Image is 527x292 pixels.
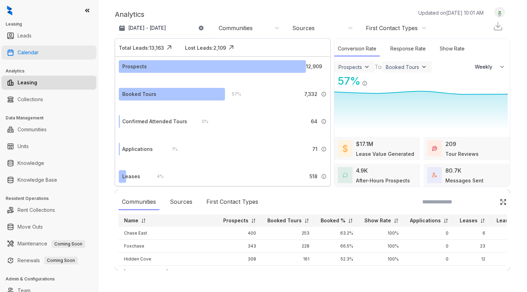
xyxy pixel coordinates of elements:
[262,240,315,253] td: 228
[348,218,353,223] img: sorting
[150,173,164,180] div: 4 %
[356,150,414,158] div: Lease Value Generated
[223,217,248,224] p: Prospects
[122,90,156,98] div: Booked Tours
[343,173,348,178] img: AfterHoursConversations
[334,41,380,56] div: Conversion Rate
[445,150,479,158] div: Tour Reviews
[312,145,317,153] span: 71
[454,266,491,279] td: 4
[52,240,85,248] span: Coming Soon
[454,227,491,240] td: 6
[6,115,98,121] h3: Data Management
[1,173,96,187] li: Knowledge Base
[262,253,315,266] td: 161
[304,218,309,223] img: sorting
[115,9,144,20] p: Analytics
[321,146,327,152] img: Info
[404,253,454,266] td: 0
[1,220,96,234] li: Move Outs
[18,253,78,267] a: RenewalsComing Soon
[321,217,345,224] p: Booked %
[445,166,461,175] div: 80.7K
[18,139,29,153] a: Units
[1,76,96,90] li: Leasing
[471,61,510,73] button: Weekly
[375,63,382,71] div: To
[1,92,96,106] li: Collections
[262,266,315,279] td: 137
[497,217,516,224] p: Lease%
[7,6,12,15] img: logo
[321,91,327,97] img: Info
[404,240,454,253] td: 0
[475,63,496,70] span: Weekly
[1,46,96,60] li: Calendar
[262,227,315,240] td: 253
[124,217,138,224] p: Name
[18,173,57,187] a: Knowledge Base
[1,156,96,170] li: Knowledge
[118,240,218,253] td: Foxchase
[225,90,241,98] div: 57 %
[359,227,404,240] td: 100%
[338,64,362,70] div: Prospects
[1,253,96,267] li: Renewals
[362,81,368,86] img: Info
[292,24,315,32] div: Sources
[122,118,187,125] div: Confirmed Attended Tours
[218,240,262,253] td: 343
[321,174,327,179] img: Info
[315,227,359,240] td: 63.2%
[1,203,96,217] li: Rent Collections
[454,253,491,266] td: 12
[18,76,37,90] a: Leasing
[251,218,256,223] img: sorting
[366,24,418,32] div: First Contact Types
[311,118,317,125] span: 64
[166,194,196,210] div: Sources
[368,74,378,85] img: Click Icon
[122,63,147,70] div: Prospects
[334,73,361,89] div: 57 %
[356,140,373,148] div: $17.1M
[326,68,327,69] img: Info
[1,29,96,43] li: Leads
[18,46,39,60] a: Calendar
[165,145,178,153] div: 1 %
[443,218,449,223] img: sorting
[454,240,491,253] td: 23
[387,41,429,56] div: Response Rate
[219,24,253,32] div: Communities
[420,63,427,70] img: ViewFilterArrow
[44,257,78,264] span: Coming Soon
[218,266,262,279] td: 292
[1,237,96,251] li: Maintenance
[306,63,322,70] span: 12,909
[185,44,226,51] div: Lost Leads: 2,109
[141,218,146,223] img: sorting
[18,123,47,137] a: Communities
[18,156,44,170] a: Knowledge
[364,217,391,224] p: Show Rate
[267,217,302,224] p: Booked Tours
[404,266,454,279] td: 1
[432,146,437,151] img: TourReviews
[393,218,399,223] img: sorting
[122,145,153,153] div: Applications
[418,9,484,16] p: Updated on [DATE] 10:01 AM
[6,21,98,27] h3: Leasing
[119,44,164,51] div: Total Leads: 13,163
[493,21,503,32] img: Download
[203,194,262,210] div: First Contact Types
[195,118,208,125] div: 0 %
[321,119,327,124] img: Info
[359,266,404,279] td: 100%
[6,276,98,282] h3: Admin & Configurations
[432,173,437,178] img: TotalFum
[118,253,218,266] td: Hidden Cove
[115,22,210,34] button: [DATE] - [DATE]
[18,92,43,106] a: Collections
[460,217,478,224] p: Leases
[304,90,317,98] span: 7,332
